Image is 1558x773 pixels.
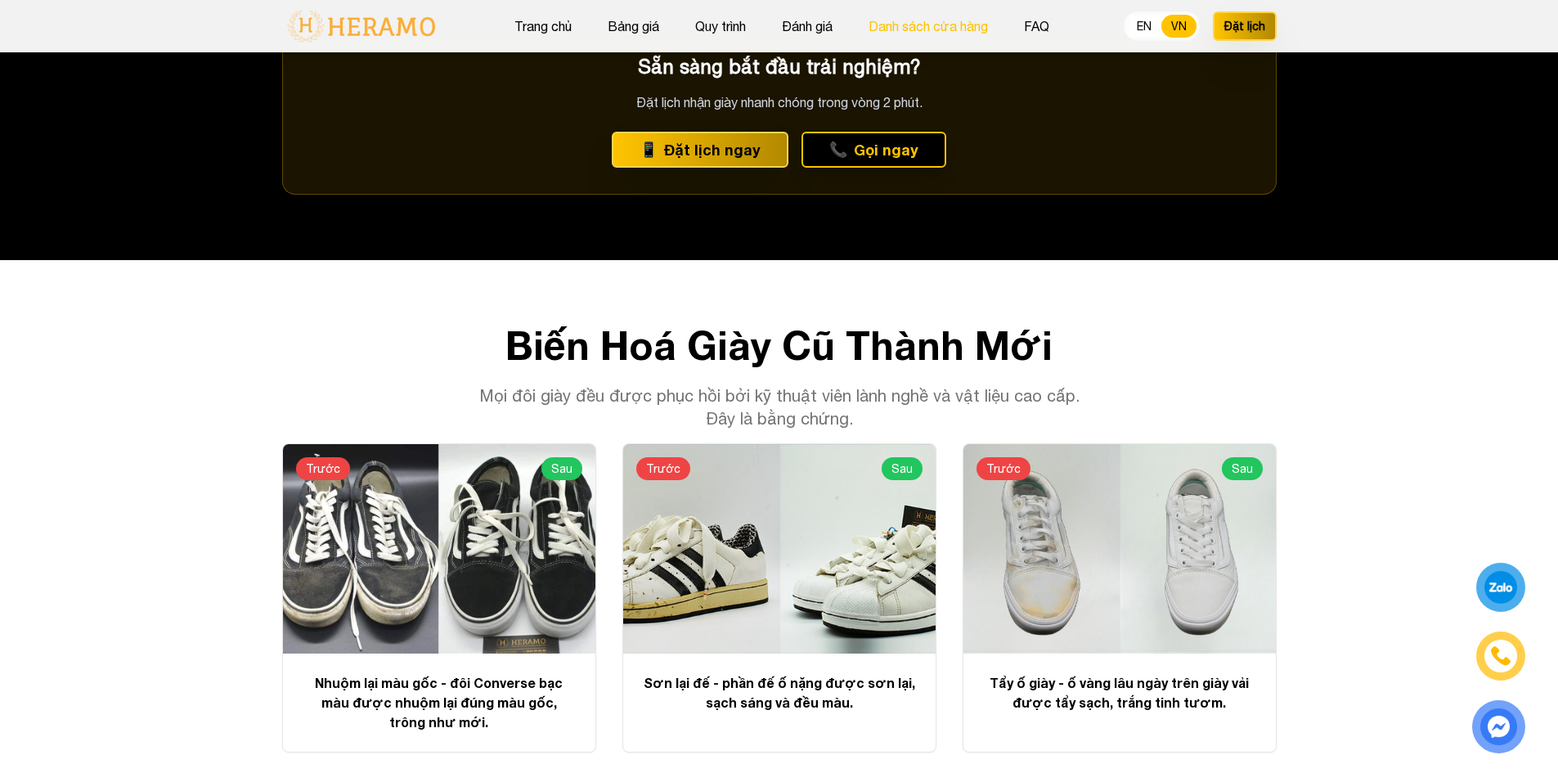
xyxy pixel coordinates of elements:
[1479,634,1524,679] a: phone-icon
[510,16,577,37] button: Trang chủ
[690,16,751,37] button: Quy trình
[309,53,1250,79] h3: Sẵn sàng bắt đầu trải nghiệm?
[282,9,440,43] img: logo-with-text.png
[282,326,1277,365] h2: Biến Hoá Giày Cũ Thành Mới
[1127,15,1161,38] button: EN
[1488,645,1512,668] img: phone-icon
[864,16,993,37] button: Danh sách cửa hàng
[636,457,690,480] span: Trước
[777,16,837,37] button: Đánh giá
[465,384,1093,430] p: Mọi đôi giày đều được phục hồi bởi kỹ thuật viên lành nghề và vật liệu cao cấp. Đây là bằng chứng.
[296,457,350,480] span: Trước
[983,673,1256,712] p: Tẩy ố giày - ố vàng lâu ngày trên giày vải được tẩy sạch, trắng tinh tươm.
[640,138,658,161] span: phone
[303,673,576,732] p: Nhuộm lại màu gốc - đôi Converse bạc màu được nhuộm lại đúng màu gốc, trông như mới.
[801,132,946,168] button: phone Gọi ngay
[977,457,1030,480] span: Trước
[882,457,923,480] span: Sau
[643,673,916,712] p: Sơn lại đế - phần đế ố nặng được sơn lại, sạch sáng và đều màu.
[1213,11,1277,41] button: Đặt lịch
[612,132,788,168] button: phone Đặt lịch ngay
[541,457,582,480] span: Sau
[1161,15,1197,38] button: VN
[829,138,847,161] span: phone
[603,16,664,37] button: Bảng giá
[1222,457,1263,480] span: Sau
[1019,16,1054,37] button: FAQ
[309,92,1250,112] p: Đặt lịch nhận giày nhanh chóng trong vòng 2 phút.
